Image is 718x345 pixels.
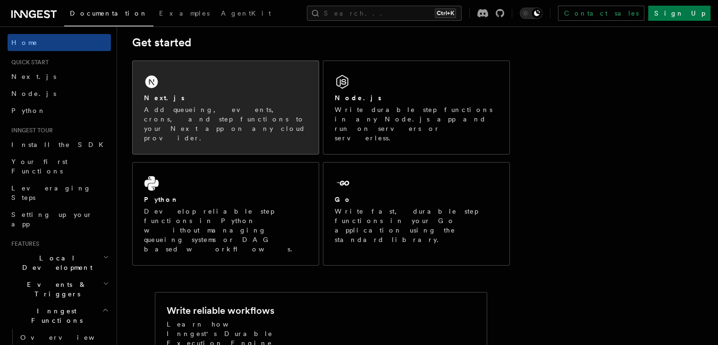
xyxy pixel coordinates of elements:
span: Events & Triggers [8,280,103,299]
button: Events & Triggers [8,276,111,302]
button: Local Development [8,250,111,276]
span: AgentKit [221,9,271,17]
p: Add queueing, events, crons, and step functions to your Next app on any cloud provider. [144,105,307,143]
a: Your first Functions [8,153,111,180]
span: Features [8,240,39,248]
a: Next.js [8,68,111,85]
h2: Node.js [335,93,381,103]
a: Node.js [8,85,111,102]
span: Examples [159,9,210,17]
button: Search...Ctrl+K [307,6,462,21]
a: Next.jsAdd queueing, events, crons, and step functions to your Next app on any cloud provider. [132,60,319,155]
a: PythonDevelop reliable step functions in Python without managing queueing systems or DAG based wo... [132,162,319,266]
a: Home [8,34,111,51]
span: Documentation [70,9,148,17]
a: GoWrite fast, durable step functions in your Go application using the standard library. [323,162,510,266]
h2: Next.js [144,93,185,103]
span: Setting up your app [11,211,93,228]
span: Your first Functions [11,158,68,175]
a: AgentKit [215,3,277,26]
a: Node.jsWrite durable step functions in any Node.js app and run on servers or serverless. [323,60,510,155]
span: Next.js [11,73,56,80]
span: Quick start [8,59,49,66]
a: Contact sales [558,6,644,21]
p: Write fast, durable step functions in your Go application using the standard library. [335,207,498,244]
h2: Write reliable workflows [167,304,274,317]
a: Python [8,102,111,119]
span: Overview [20,334,118,341]
a: Sign Up [648,6,710,21]
span: Node.js [11,90,56,97]
p: Write durable step functions in any Node.js app and run on servers or serverless. [335,105,498,143]
span: Inngest tour [8,127,53,134]
a: Setting up your app [8,206,111,233]
span: Inngest Functions [8,306,102,325]
button: Inngest Functions [8,302,111,329]
span: Local Development [8,253,103,272]
a: Get started [132,36,191,49]
a: Examples [153,3,215,26]
a: Leveraging Steps [8,180,111,206]
span: Python [11,107,46,114]
kbd: Ctrl+K [435,9,456,18]
span: Home [11,38,38,47]
a: Install the SDK [8,136,111,153]
h2: Python [144,195,179,204]
span: Install the SDK [11,141,109,148]
p: Develop reliable step functions in Python without managing queueing systems or DAG based workflows. [144,207,307,254]
a: Documentation [64,3,153,26]
span: Leveraging Steps [11,184,91,201]
h2: Go [335,195,352,204]
button: Toggle dark mode [520,8,542,19]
